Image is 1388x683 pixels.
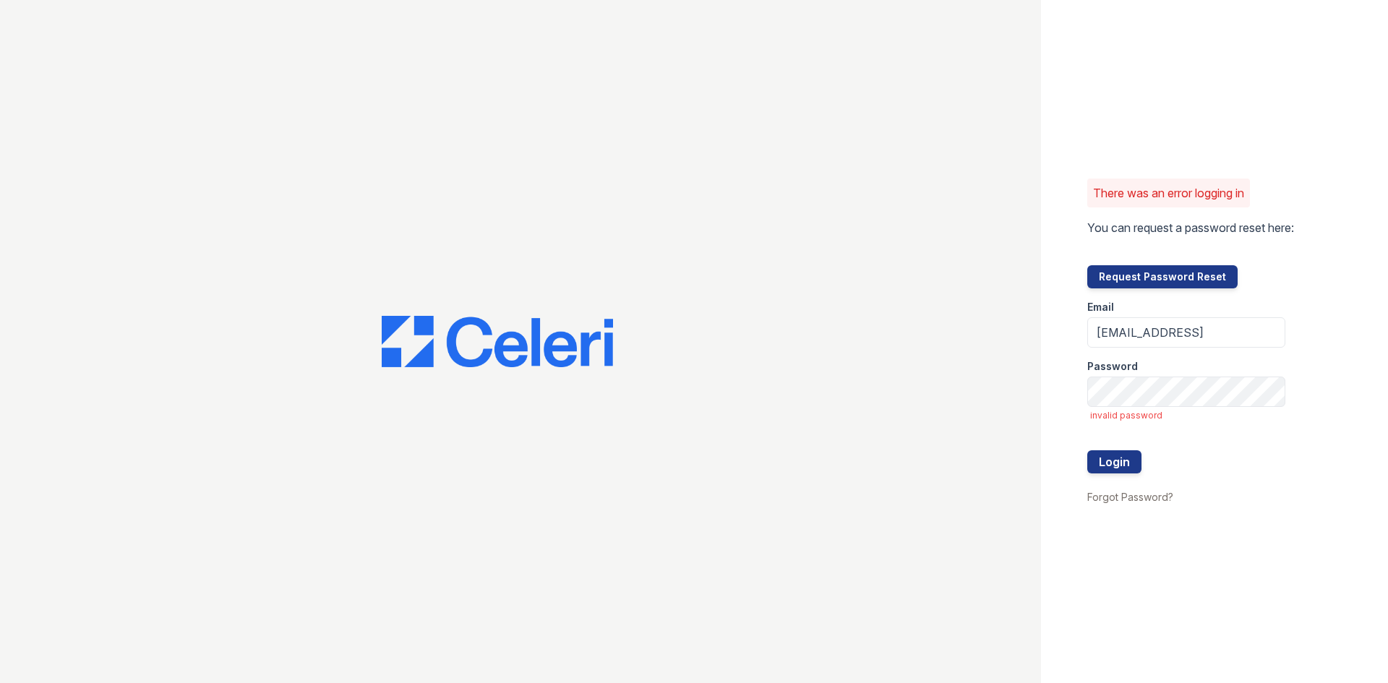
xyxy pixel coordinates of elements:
[1087,300,1114,314] label: Email
[1087,450,1141,473] button: Login
[1087,219,1294,236] p: You can request a password reset here:
[1087,491,1173,503] a: Forgot Password?
[1087,265,1238,288] button: Request Password Reset
[382,316,613,368] img: CE_Logo_Blue-a8612792a0a2168367f1c8372b55b34899dd931a85d93a1a3d3e32e68fde9ad4.png
[1090,410,1285,421] span: invalid password
[1087,359,1138,374] label: Password
[1093,184,1244,202] p: There was an error logging in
